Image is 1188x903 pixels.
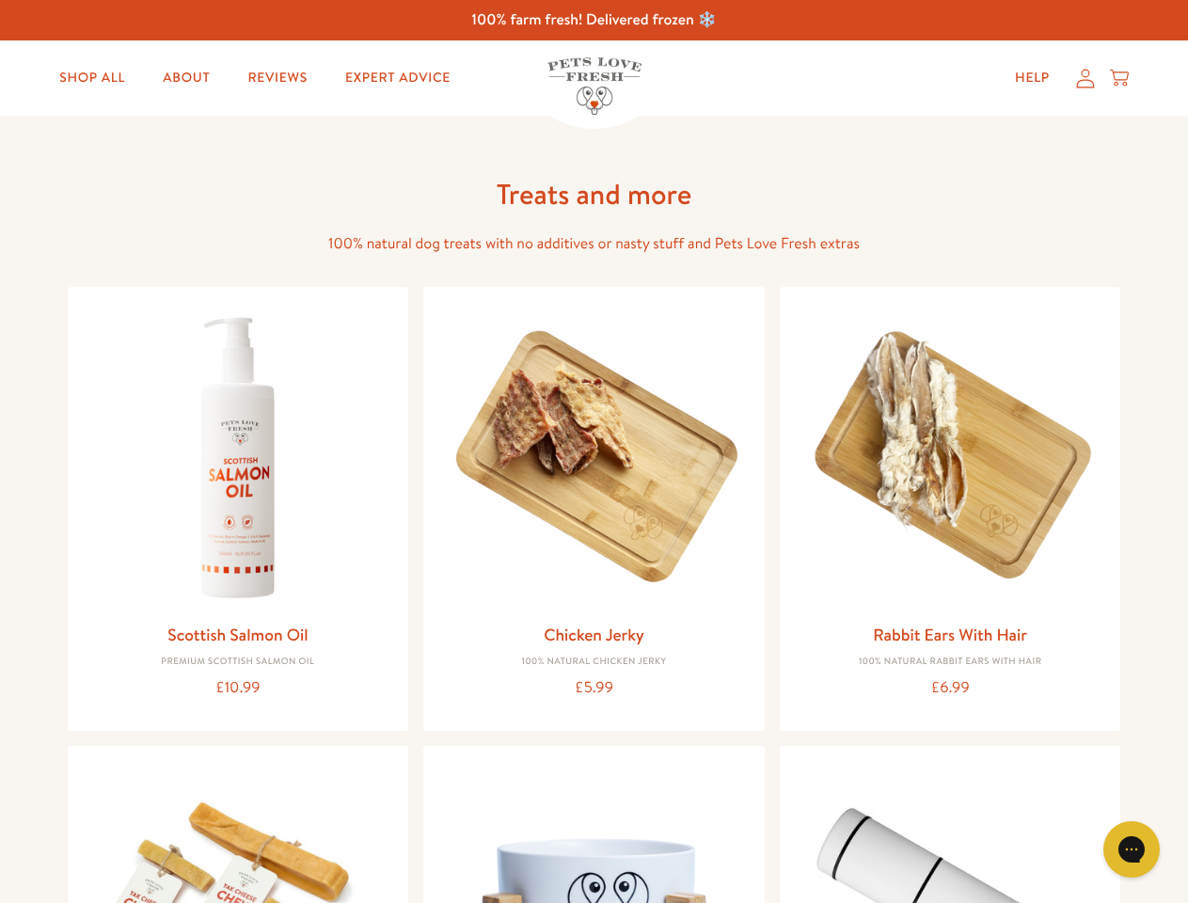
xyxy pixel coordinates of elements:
div: £6.99 [795,675,1106,701]
a: Chicken Jerky [544,623,644,646]
div: 100% Natural Rabbit Ears with hair [795,657,1106,668]
a: Rabbit Ears With Hair [873,623,1027,646]
div: Premium Scottish Salmon Oil [83,657,394,668]
div: £5.99 [438,675,750,701]
div: 100% Natural Chicken Jerky [438,657,750,668]
div: £10.99 [83,675,394,701]
iframe: Gorgias live chat messenger [1094,815,1169,884]
a: Shop All [44,59,140,97]
img: Pets Love Fresh [547,57,642,115]
h1: Treats and more [293,176,895,213]
a: About [148,59,225,97]
a: Expert Advice [330,59,466,97]
a: Help [1000,59,1065,97]
img: Scottish Salmon Oil [83,302,394,613]
a: Scottish Salmon Oil [167,623,308,646]
span: 100% natural dog treats with no additives or nasty stuff and Pets Love Fresh extras [328,233,860,254]
a: Reviews [232,59,322,97]
img: Rabbit Ears With Hair [795,302,1106,613]
img: Chicken Jerky [438,302,750,613]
